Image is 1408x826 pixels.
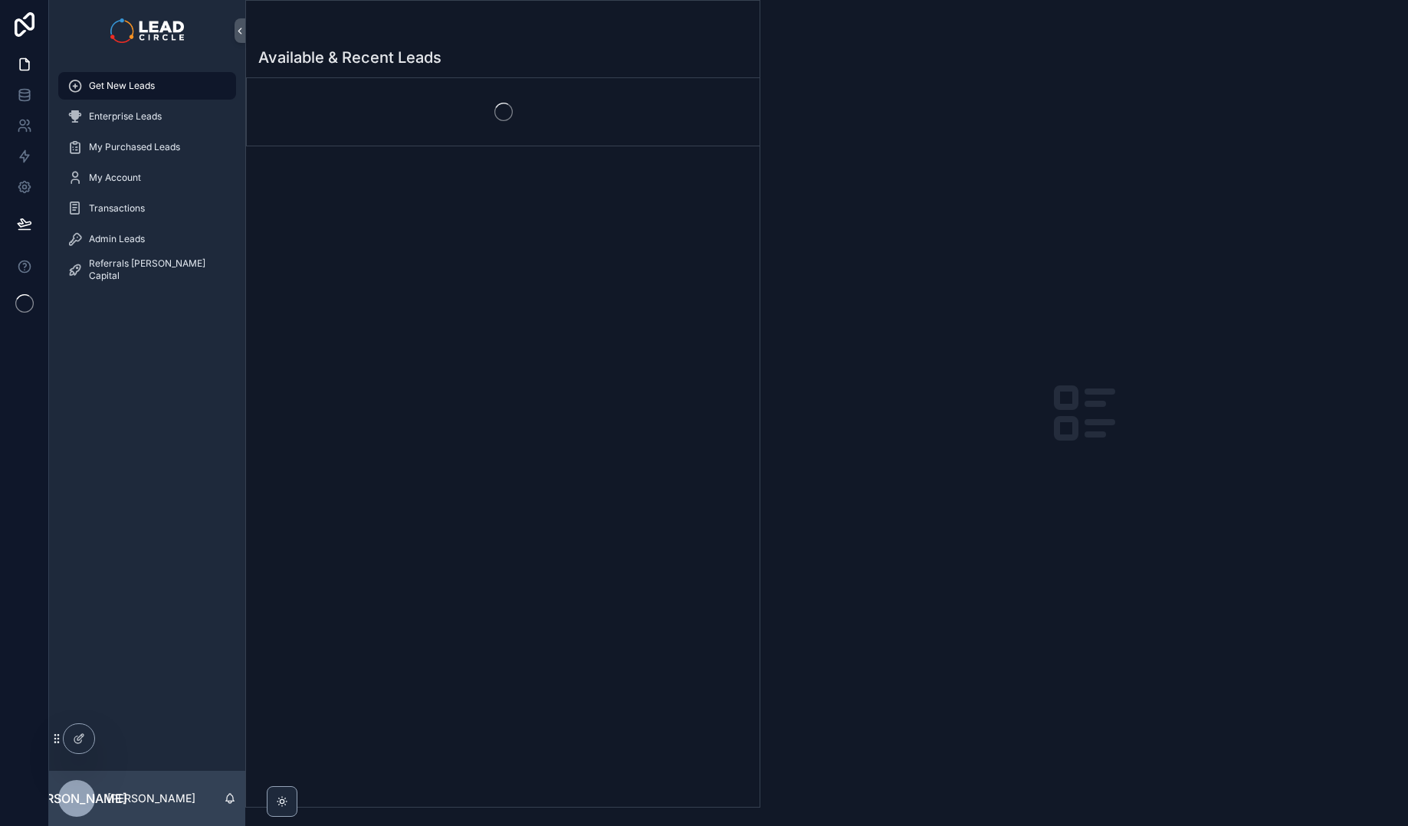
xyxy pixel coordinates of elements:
[89,110,162,123] span: Enterprise Leads
[110,18,183,43] img: App logo
[89,202,145,215] span: Transactions
[58,195,236,222] a: Transactions
[89,233,145,245] span: Admin Leads
[58,103,236,130] a: Enterprise Leads
[89,80,155,92] span: Get New Leads
[58,225,236,253] a: Admin Leads
[58,164,236,192] a: My Account
[26,789,127,808] span: [PERSON_NAME]
[89,172,141,184] span: My Account
[49,61,245,303] div: scrollable content
[58,133,236,161] a: My Purchased Leads
[107,791,195,806] p: [PERSON_NAME]
[58,256,236,284] a: Referrals [PERSON_NAME] Capital
[58,72,236,100] a: Get New Leads
[258,47,441,68] h1: Available & Recent Leads
[89,257,221,282] span: Referrals [PERSON_NAME] Capital
[89,141,180,153] span: My Purchased Leads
